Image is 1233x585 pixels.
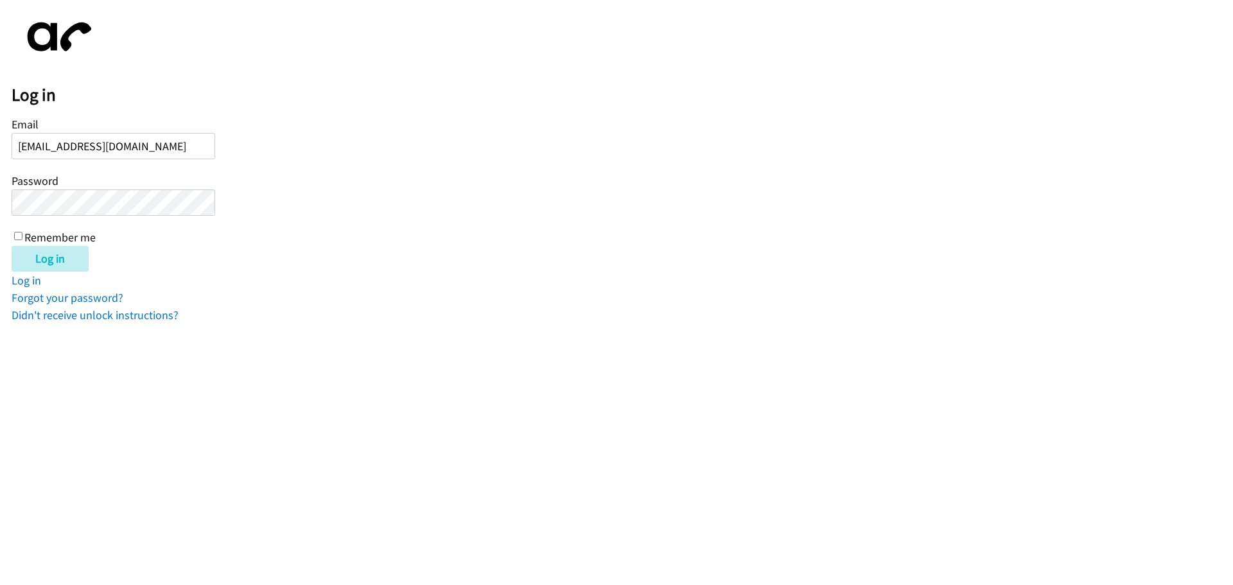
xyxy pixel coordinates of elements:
[12,273,41,288] a: Log in
[12,308,179,322] a: Didn't receive unlock instructions?
[12,84,1233,106] h2: Log in
[24,230,96,245] label: Remember me
[12,12,101,62] img: aphone-8a226864a2ddd6a5e75d1ebefc011f4aa8f32683c2d82f3fb0802fe031f96514.svg
[12,246,89,272] input: Log in
[12,290,123,305] a: Forgot your password?
[12,117,39,132] label: Email
[12,173,58,188] label: Password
